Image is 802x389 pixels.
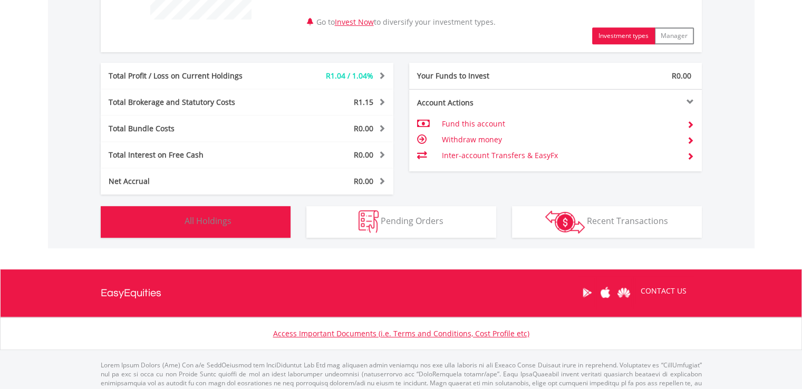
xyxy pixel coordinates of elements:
span: R0.00 [354,150,373,160]
td: Fund this account [441,116,678,132]
span: R0.00 [354,176,373,186]
a: Huawei [615,276,633,309]
span: Recent Transactions [587,215,668,227]
div: Total Profit / Loss on Current Holdings [101,71,272,81]
span: R1.15 [354,97,373,107]
span: R0.00 [672,71,691,81]
button: Investment types [592,27,655,44]
a: CONTACT US [633,276,694,306]
div: Your Funds to Invest [409,71,556,81]
span: Pending Orders [381,215,443,227]
img: transactions-zar-wht.png [545,210,585,234]
div: Total Bundle Costs [101,123,272,134]
span: All Holdings [185,215,231,227]
button: Recent Transactions [512,206,702,238]
a: Apple [596,276,615,309]
td: Inter-account Transfers & EasyFx [441,148,678,163]
a: Access Important Documents (i.e. Terms and Conditions, Cost Profile etc) [273,328,529,338]
a: EasyEquities [101,269,161,317]
img: pending_instructions-wht.png [359,210,379,233]
div: Account Actions [409,98,556,108]
div: Net Accrual [101,176,272,187]
img: holdings-wht.png [160,210,182,233]
span: R0.00 [354,123,373,133]
a: Google Play [578,276,596,309]
a: Invest Now [335,17,374,27]
button: Manager [654,27,694,44]
span: R1.04 / 1.04% [326,71,373,81]
div: Total Brokerage and Statutory Costs [101,97,272,108]
button: Pending Orders [306,206,496,238]
td: Withdraw money [441,132,678,148]
div: Total Interest on Free Cash [101,150,272,160]
button: All Holdings [101,206,291,238]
